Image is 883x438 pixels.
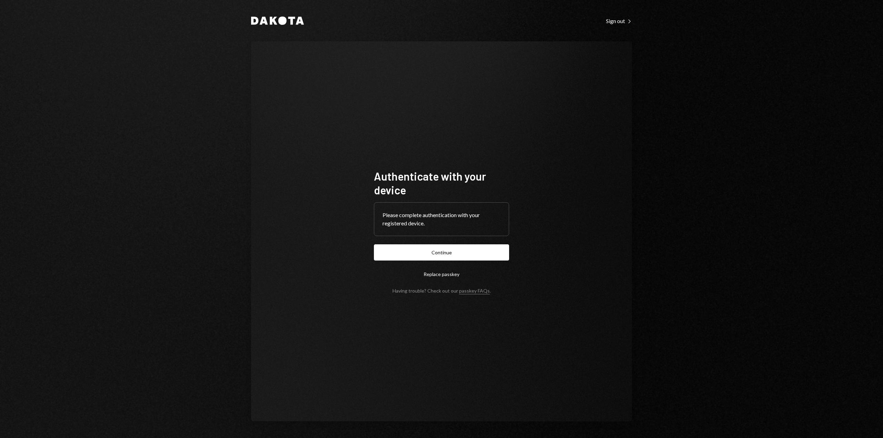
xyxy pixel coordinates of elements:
div: Sign out [606,18,632,24]
a: Sign out [606,17,632,24]
div: Having trouble? Check out our . [393,288,491,294]
h1: Authenticate with your device [374,169,509,197]
a: passkey FAQs [459,288,490,294]
div: Please complete authentication with your registered device. [383,211,500,227]
button: Replace passkey [374,266,509,282]
button: Continue [374,244,509,261]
